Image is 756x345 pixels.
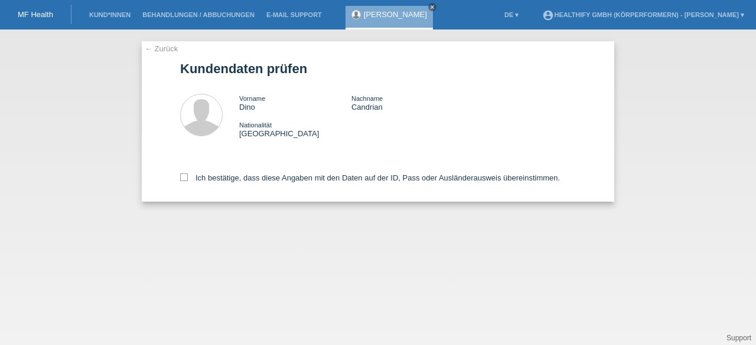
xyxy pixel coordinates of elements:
[136,11,260,18] a: Behandlungen / Abbuchungen
[260,11,328,18] a: E-Mail Support
[351,95,383,102] span: Nachname
[18,10,53,19] a: MF Health
[180,61,576,76] h1: Kundendaten prüfen
[239,121,272,129] span: Nationalität
[351,94,464,111] div: Candrian
[239,95,265,102] span: Vorname
[180,173,560,182] label: Ich bestätige, dass diese Angaben mit den Daten auf der ID, Pass oder Ausländerausweis übereinsti...
[536,11,750,18] a: account_circleHealthify GmbH (Körperformern) - [PERSON_NAME] ▾
[145,44,178,53] a: ← Zurück
[542,9,554,21] i: account_circle
[239,94,351,111] div: Dino
[498,11,524,18] a: DE ▾
[239,120,351,138] div: [GEOGRAPHIC_DATA]
[429,4,435,10] i: close
[364,10,427,19] a: [PERSON_NAME]
[83,11,136,18] a: Kund*innen
[726,334,751,342] a: Support
[428,3,436,11] a: close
